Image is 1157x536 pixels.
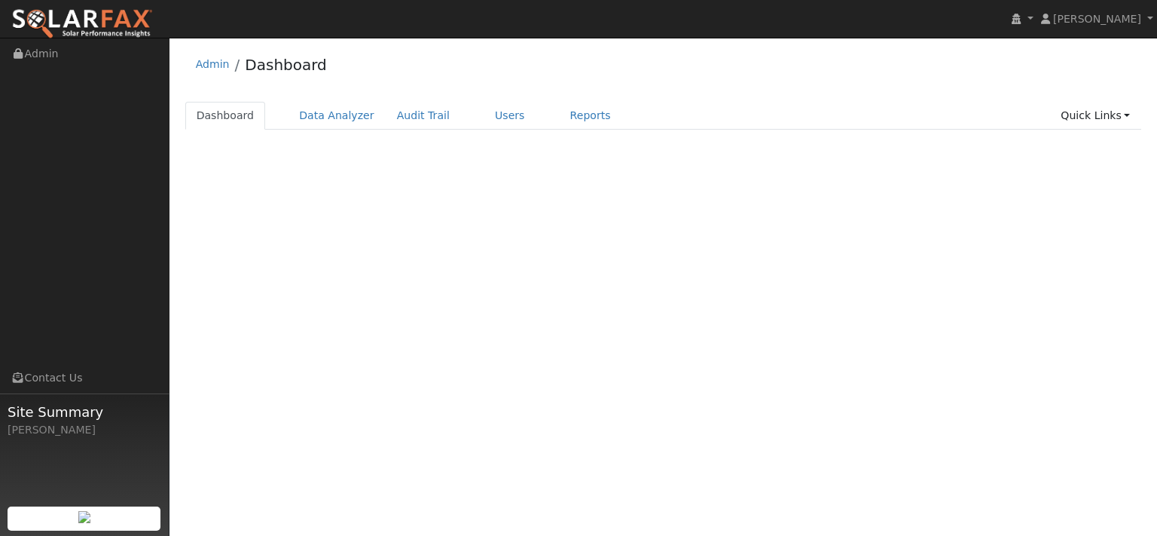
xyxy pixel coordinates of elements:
span: [PERSON_NAME] [1053,13,1141,25]
img: retrieve [78,511,90,523]
div: [PERSON_NAME] [8,422,161,438]
a: Audit Trail [386,102,461,130]
a: Dashboard [245,56,327,74]
a: Reports [559,102,622,130]
a: Users [484,102,536,130]
span: Site Summary [8,402,161,422]
a: Admin [196,58,230,70]
a: Data Analyzer [288,102,386,130]
img: SolarFax [11,8,153,40]
a: Quick Links [1049,102,1141,130]
a: Dashboard [185,102,266,130]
